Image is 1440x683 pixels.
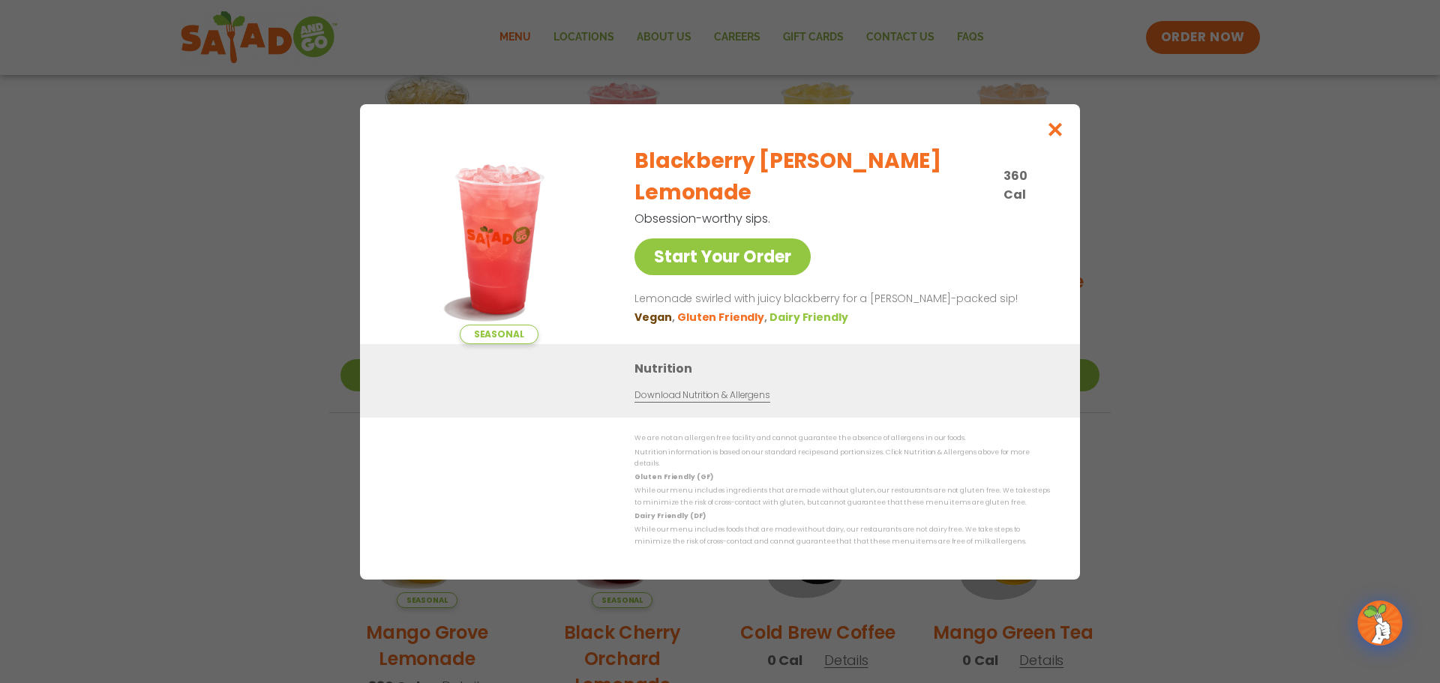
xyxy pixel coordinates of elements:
p: Nutrition information is based on our standard recipes and portion sizes. Click Nutrition & Aller... [634,446,1050,469]
p: Obsession-worthy sips. [634,209,972,228]
li: Gluten Friendly [677,309,769,325]
strong: Dairy Friendly (DF) [634,511,705,520]
p: 360 Cal [1003,166,1044,204]
img: Featured product photo for Blackberry Bramble Lemonade [394,134,604,344]
p: Lemonade swirled with juicy blackberry for a [PERSON_NAME]-packed sip! [634,290,1044,308]
p: While our menu includes foods that are made without dairy, our restaurants are not dairy free. We... [634,524,1050,547]
li: Vegan [634,309,677,325]
button: Close modal [1031,104,1080,154]
h2: Blackberry [PERSON_NAME] Lemonade [634,145,994,208]
a: Start Your Order [634,238,811,275]
strong: Gluten Friendly (GF) [634,472,712,481]
img: wpChatIcon [1359,602,1401,644]
p: While our menu includes ingredients that are made without gluten, our restaurants are not gluten ... [634,485,1050,508]
h3: Nutrition [634,359,1057,378]
p: We are not an allergen free facility and cannot guarantee the absence of allergens in our foods. [634,433,1050,444]
a: Download Nutrition & Allergens [634,388,769,403]
li: Dairy Friendly [769,309,850,325]
span: Seasonal [460,325,538,344]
